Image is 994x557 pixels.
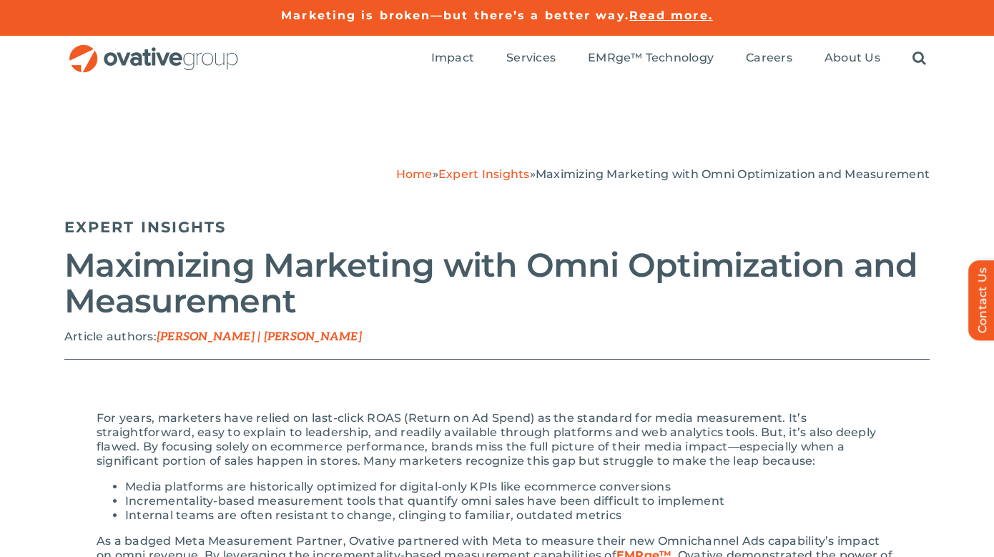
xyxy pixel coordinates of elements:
[64,330,930,345] p: Article authors:
[281,9,629,22] a: Marketing is broken—but there’s a better way.
[588,51,714,66] a: EMRge™ Technology
[588,51,714,65] span: EMRge™ Technology
[536,167,930,181] span: Maximizing Marketing with Omni Optimization and Measurement
[97,411,897,468] div: For years, marketers have relied on last-click ROAS (Return on Ad Spend) as the standard for medi...
[157,330,362,344] span: [PERSON_NAME] | [PERSON_NAME]
[431,51,474,65] span: Impact
[64,247,930,319] h2: Maximizing Marketing with Omni Optimization and Measurement
[438,167,530,181] a: Expert Insights
[431,36,926,82] nav: Menu
[506,51,556,65] span: Services
[629,9,713,22] a: Read more.
[125,494,897,508] li: Incrementality-based measurement tools that quantify omni sales have been difficult to implement
[396,167,930,181] span: » »
[825,51,880,65] span: About Us
[912,51,926,66] a: Search
[125,508,897,523] li: Internal teams are often resistant to change, clinging to familiar, outdated metrics
[396,167,433,181] a: Home
[64,218,227,236] a: Expert Insights
[825,51,880,66] a: About Us
[746,51,792,65] span: Careers
[746,51,792,66] a: Careers
[431,51,474,66] a: Impact
[506,51,556,66] a: Services
[125,480,897,494] li: Media platforms are historically optimized for digital-only KPIs like ecommerce conversions
[68,43,240,56] a: OG_Full_horizontal_RGB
